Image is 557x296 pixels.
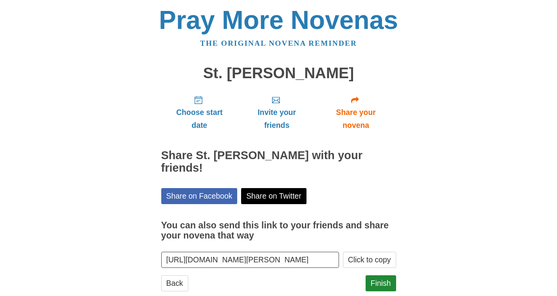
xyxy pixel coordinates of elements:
a: Finish [366,275,396,291]
h3: You can also send this link to your friends and share your novena that way [161,221,396,240]
h2: Share St. [PERSON_NAME] with your friends! [161,149,396,174]
span: Invite your friends [245,106,308,132]
a: Choose start date [161,89,238,136]
a: The original novena reminder [200,39,357,47]
a: Share your novena [316,89,396,136]
span: Choose start date [169,106,230,132]
a: Invite your friends [238,89,315,136]
a: Pray More Novenas [159,5,398,34]
a: Back [161,275,188,291]
button: Click to copy [343,252,396,268]
a: Share on Facebook [161,188,238,204]
a: Share on Twitter [241,188,306,204]
h1: St. [PERSON_NAME] [161,65,396,82]
span: Share your novena [324,106,388,132]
